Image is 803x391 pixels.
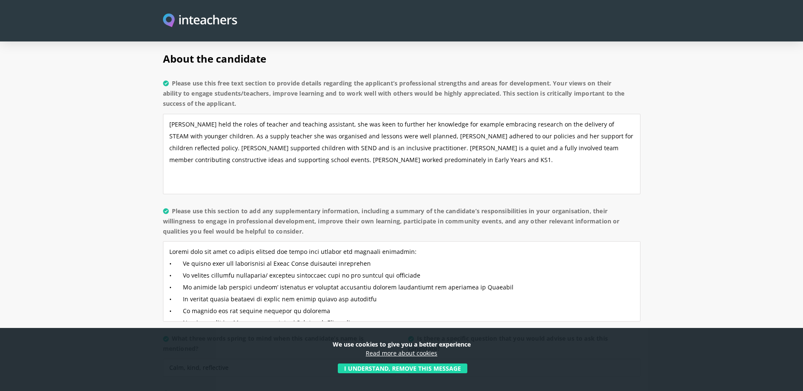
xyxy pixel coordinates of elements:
strong: We use cookies to give you a better experience [333,340,471,348]
img: Inteachers [163,14,237,28]
a: Visit this site's homepage [163,14,237,28]
a: Read more about cookies [366,349,437,357]
label: Please use this section to add any supplementary information, including a summary of the candidat... [163,206,640,242]
span: About the candidate [163,52,266,66]
label: Please use this free text section to provide details regarding the applicant’s professional stren... [163,78,640,114]
button: I understand, remove this message [338,363,467,373]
